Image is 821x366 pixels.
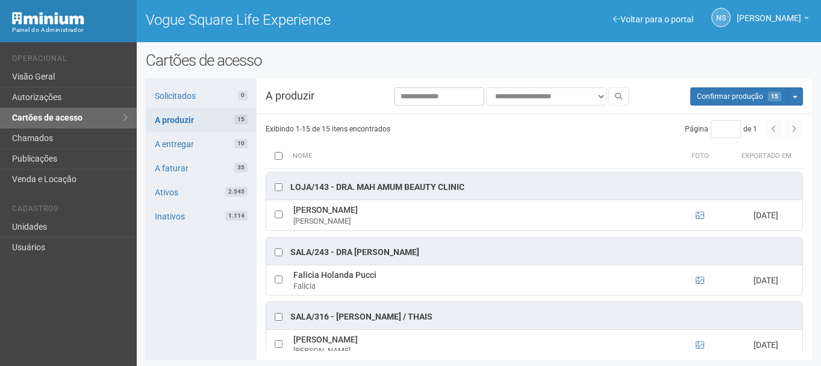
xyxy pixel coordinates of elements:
[146,12,470,28] h1: Vogue Square Life Experience
[225,211,248,221] span: 1.114
[238,90,248,100] span: 0
[696,340,704,350] a: Ver foto
[290,265,670,295] td: Falicia Holanda Pucci
[290,247,419,259] div: Sala/243 - Dra [PERSON_NAME]
[146,109,257,131] a: A produzir15
[225,187,248,197] span: 2.545
[12,54,128,67] li: Operacional
[12,25,128,36] div: Painel do Administrador
[711,8,731,27] a: NS
[754,276,778,285] span: [DATE]
[768,92,781,101] span: 15
[146,84,257,107] a: Solicitados0
[12,12,84,25] img: Minium
[697,92,763,101] span: Confirmar produção
[234,115,248,124] span: 15
[737,15,809,25] a: [PERSON_NAME]
[741,152,791,160] span: Exportado em
[146,181,257,204] a: Ativos2.545
[696,210,704,220] a: Ver foto
[737,2,801,23] span: Nicolle Silva
[234,163,248,172] span: 35
[293,216,667,227] div: [PERSON_NAME]
[146,51,812,69] h2: Cartões de acesso
[613,14,693,24] a: Voltar para o portal
[293,281,667,292] div: Falicia
[290,330,670,360] td: [PERSON_NAME]
[685,125,757,133] span: Página de 1
[290,311,432,323] div: Sala/316 - [PERSON_NAME] / THAIS
[290,144,670,168] th: Nome
[290,181,464,194] div: Loja/143 - Dra. Mah Amum Beauty Clinic
[257,90,349,101] h3: A produzir
[146,157,257,180] a: A faturar35
[146,205,257,228] a: Inativos1.114
[290,200,670,230] td: [PERSON_NAME]
[754,210,778,220] span: [DATE]
[670,144,731,168] th: Foto
[690,87,788,106] button: Confirmar produção 15
[146,133,257,156] a: A entregar10
[696,276,704,285] a: Ver foto
[293,345,667,356] div: [PERSON_NAME]
[266,125,390,133] span: Exibindo 1-15 de 15 itens encontrados
[754,340,778,350] span: [DATE]
[12,204,128,217] li: Cadastros
[234,139,248,148] span: 10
